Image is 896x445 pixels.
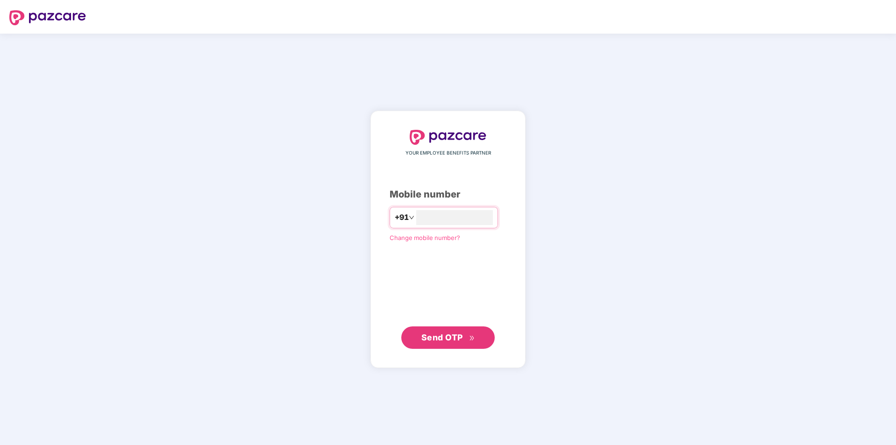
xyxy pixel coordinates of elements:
[410,130,486,145] img: logo
[421,332,463,342] span: Send OTP
[390,187,506,202] div: Mobile number
[390,234,460,241] a: Change mobile number?
[469,335,475,341] span: double-right
[405,149,491,157] span: YOUR EMPLOYEE BENEFITS PARTNER
[409,215,414,220] span: down
[401,326,495,349] button: Send OTPdouble-right
[9,10,86,25] img: logo
[395,212,409,223] span: +91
